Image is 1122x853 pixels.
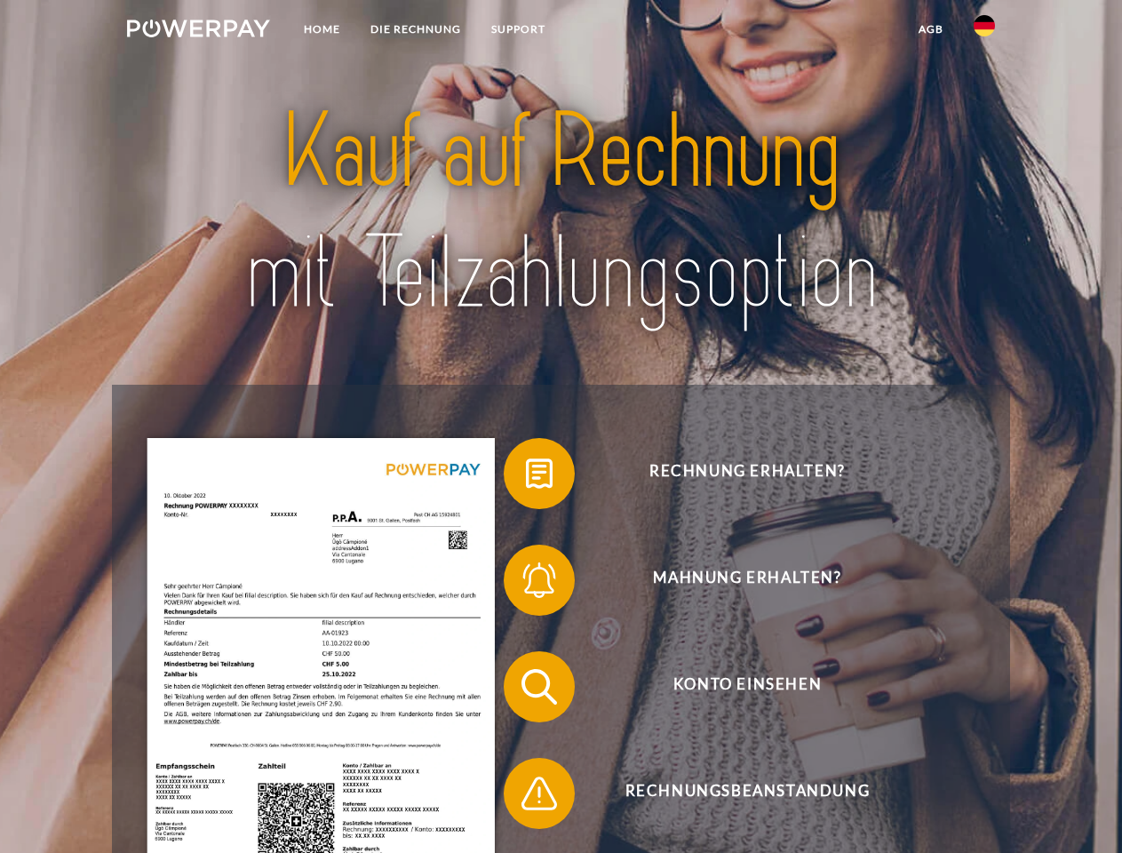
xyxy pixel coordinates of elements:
a: agb [903,13,959,45]
img: qb_bill.svg [517,451,561,496]
img: qb_warning.svg [517,771,561,816]
span: Mahnung erhalten? [529,545,965,616]
button: Rechnungsbeanstandung [504,758,966,829]
span: Rechnungsbeanstandung [529,758,965,829]
button: Rechnung erhalten? [504,438,966,509]
img: qb_bell.svg [517,558,561,602]
span: Konto einsehen [529,651,965,722]
img: de [974,15,995,36]
a: SUPPORT [476,13,561,45]
a: DIE RECHNUNG [355,13,476,45]
button: Konto einsehen [504,651,966,722]
a: Home [289,13,355,45]
button: Mahnung erhalten? [504,545,966,616]
img: qb_search.svg [517,665,561,709]
img: logo-powerpay-white.svg [127,20,270,37]
span: Rechnung erhalten? [529,438,965,509]
img: title-powerpay_de.svg [170,85,952,340]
